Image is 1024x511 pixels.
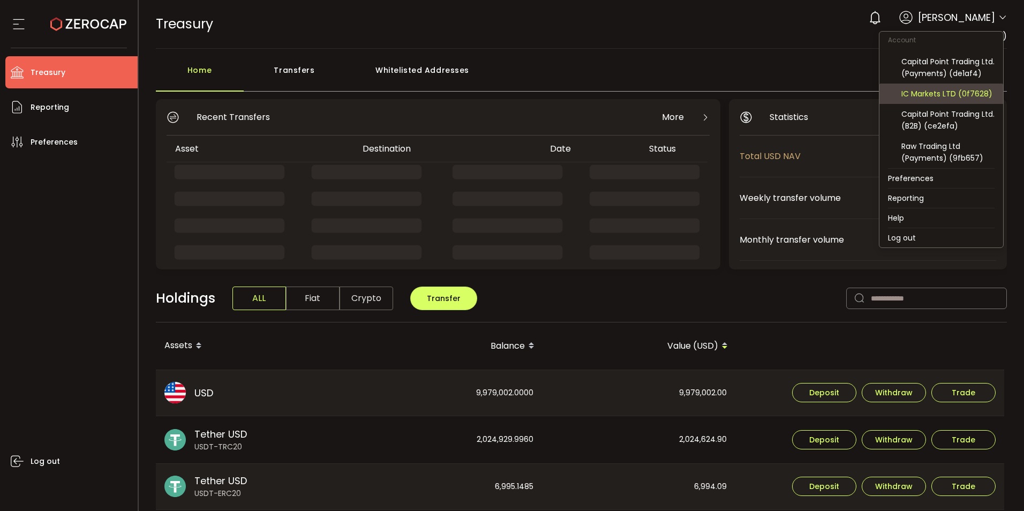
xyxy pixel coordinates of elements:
[792,383,856,402] button: Deposit
[931,430,996,449] button: Trade
[931,383,996,402] button: Trade
[740,149,944,163] span: Total USD NAV
[543,416,735,463] div: 2,024,624.90
[156,59,244,92] div: Home
[862,430,926,449] button: Withdraw
[879,208,1003,228] li: Help
[350,416,542,463] div: 2,024,929.9960
[879,35,924,44] span: Account
[167,142,354,155] div: Asset
[543,370,735,416] div: 9,979,002.00
[952,483,975,490] span: Trade
[194,427,247,441] span: Tether USD
[164,382,186,403] img: usd_portfolio.svg
[194,386,213,400] span: USD
[194,441,247,453] span: USDT-TRC20
[156,288,215,309] span: Holdings
[194,488,247,499] span: USDT-ERC20
[164,429,186,450] img: usdt_portfolio.svg
[809,389,839,396] span: Deposit
[350,337,543,355] div: Balance
[875,436,913,444] span: Withdraw
[31,65,65,80] span: Treasury
[952,389,975,396] span: Trade
[662,110,684,124] span: More
[543,464,735,510] div: 6,994.09
[875,483,913,490] span: Withdraw
[164,476,186,497] img: usdt_portfolio.svg
[931,477,996,496] button: Trade
[197,110,270,124] span: Recent Transfers
[879,189,1003,208] li: Reporting
[31,100,69,115] span: Reporting
[194,474,247,488] span: Tether USD
[952,436,975,444] span: Trade
[156,337,350,355] div: Assets
[970,460,1024,511] iframe: Chat Widget
[901,108,995,132] div: Capital Point Trading Ltd. (B2B) (ce2efa)
[410,287,477,310] button: Transfer
[345,59,500,92] div: Whitelisted Addresses
[875,389,913,396] span: Withdraw
[901,88,995,100] div: IC Markets LTD (0f7628)
[541,142,641,155] div: Date
[286,287,340,310] span: Fiat
[740,233,943,246] span: Monthly transfer volume
[792,477,856,496] button: Deposit
[879,169,1003,188] li: Preferences
[809,436,839,444] span: Deposit
[792,430,856,449] button: Deposit
[543,337,736,355] div: Value (USD)
[232,287,286,310] span: ALL
[862,477,926,496] button: Withdraw
[770,110,808,124] span: Statistics
[809,483,839,490] span: Deposit
[340,287,393,310] span: Crypto
[862,383,926,402] button: Withdraw
[879,228,1003,247] li: Log out
[31,454,60,469] span: Log out
[354,142,541,155] div: Destination
[740,191,973,205] span: Weekly transfer volume
[244,59,345,92] div: Transfers
[900,30,1007,42] span: Raw Trading Ltd (af7c49)
[31,134,78,150] span: Preferences
[901,56,995,79] div: Capital Point Trading Ltd. (Payments) (de1af4)
[427,293,461,304] span: Transfer
[901,140,995,164] div: Raw Trading Ltd (Payments) (9fb657)
[350,464,542,510] div: 6,995.1485
[641,142,707,155] div: Status
[350,370,542,416] div: 9,979,002.0000
[918,10,995,25] span: [PERSON_NAME]
[156,14,213,33] span: Treasury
